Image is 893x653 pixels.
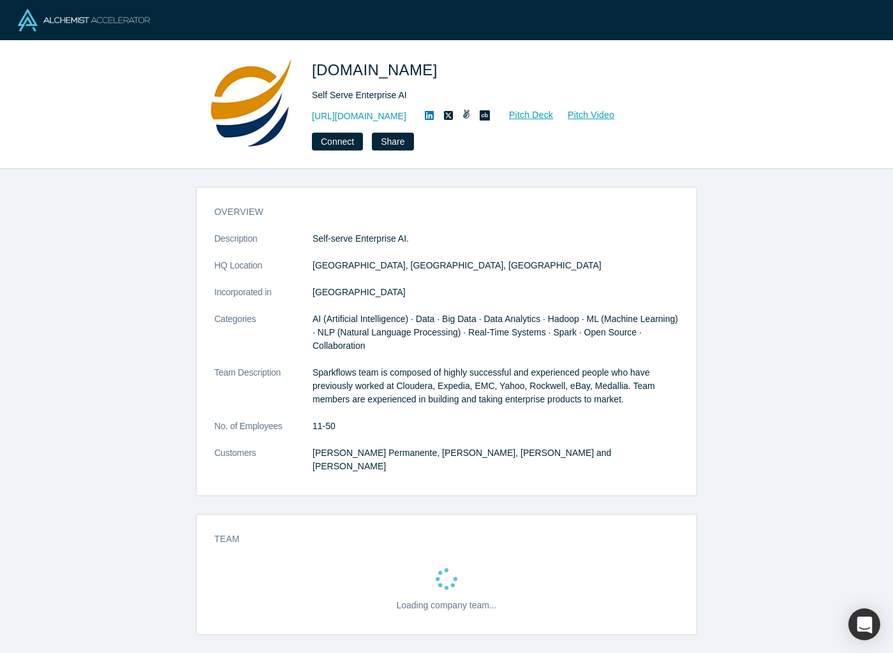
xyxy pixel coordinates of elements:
h3: overview [214,205,661,219]
p: Loading company team... [396,599,496,612]
span: AI (Artificial Intelligence) · Data · Big Data · Data Analytics · Hadoop · ML (Machine Learning) ... [313,314,678,351]
dd: [GEOGRAPHIC_DATA], [GEOGRAPHIC_DATA], [GEOGRAPHIC_DATA] [313,259,679,272]
div: Self Serve Enterprise AI [312,89,669,102]
dt: Incorporated in [214,286,313,312]
button: Connect [312,133,363,150]
dt: Categories [214,312,313,366]
a: [URL][DOMAIN_NAME] [312,110,406,123]
dd: 11-50 [313,420,679,433]
button: Share [372,133,413,150]
dt: Customers [214,446,313,487]
a: Pitch Video [554,108,615,122]
p: Sparkflows team is composed of highly successful and experienced people who have previously worke... [313,366,679,406]
span: [DOMAIN_NAME] [312,61,442,78]
dt: No. of Employees [214,420,313,446]
dd: [GEOGRAPHIC_DATA] [313,286,679,299]
p: Self-serve Enterprise AI. [313,232,679,246]
h3: Team [214,532,661,546]
dt: HQ Location [214,259,313,286]
a: Pitch Deck [495,108,554,122]
img: Sparkflows.io's Logo [205,59,294,148]
img: Alchemist Logo [18,9,150,31]
dt: Team Description [214,366,313,420]
dd: [PERSON_NAME] Permanente, [PERSON_NAME], [PERSON_NAME] and [PERSON_NAME] [313,446,679,473]
dt: Description [214,232,313,259]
